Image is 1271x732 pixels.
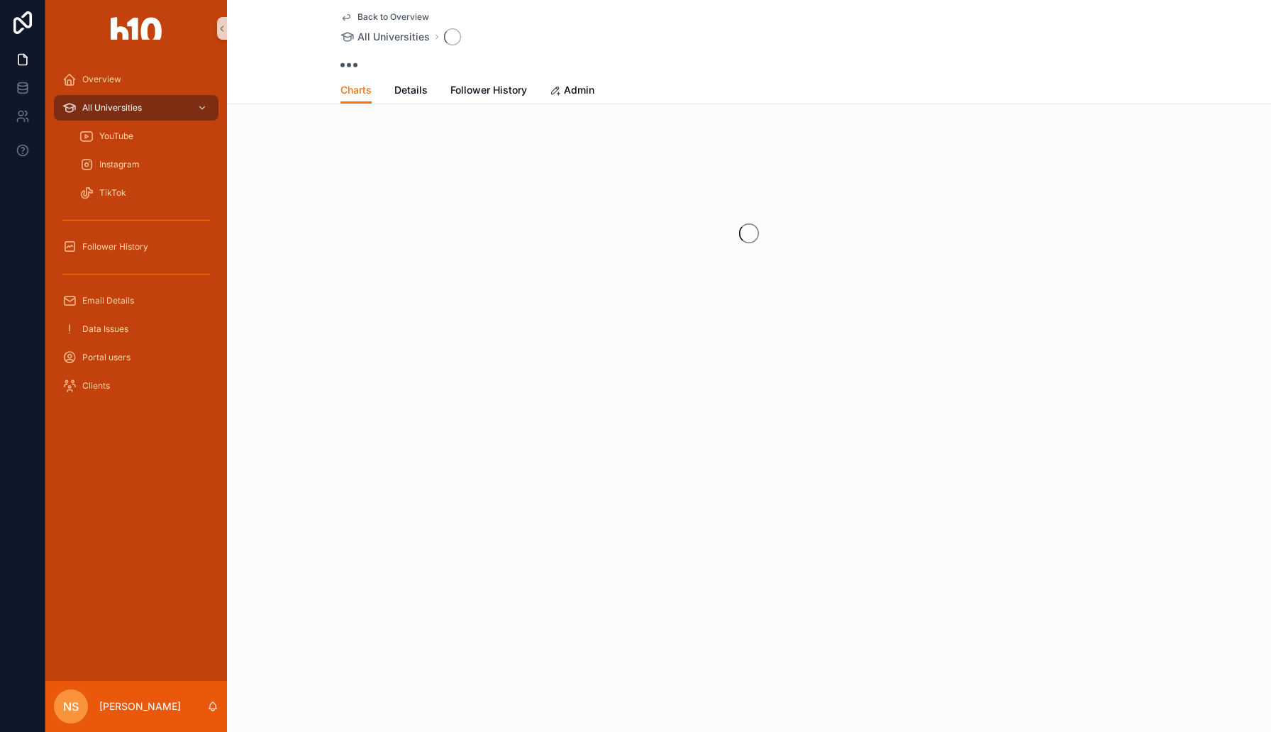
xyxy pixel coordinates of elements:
[71,180,218,206] a: TikTok
[340,77,372,104] a: Charts
[82,352,131,363] span: Portal users
[45,57,227,417] div: scrollable content
[394,77,428,106] a: Details
[99,187,126,199] span: TikTok
[450,83,527,97] span: Follower History
[450,77,527,106] a: Follower History
[54,288,218,314] a: Email Details
[71,123,218,149] a: YouTube
[82,323,128,335] span: Data Issues
[99,131,133,142] span: YouTube
[63,698,79,715] span: NS
[82,241,148,253] span: Follower History
[99,699,181,714] p: [PERSON_NAME]
[54,95,218,121] a: All Universities
[54,316,218,342] a: Data Issues
[82,102,142,113] span: All Universities
[82,295,134,306] span: Email Details
[357,11,429,23] span: Back to Overview
[357,30,430,44] span: All Universities
[54,67,218,92] a: Overview
[99,159,140,170] span: Instagram
[111,17,162,40] img: App logo
[54,234,218,260] a: Follower History
[71,152,218,177] a: Instagram
[54,345,218,370] a: Portal users
[340,11,429,23] a: Back to Overview
[82,74,121,85] span: Overview
[550,77,594,106] a: Admin
[82,380,110,392] span: Clients
[340,83,372,97] span: Charts
[564,83,594,97] span: Admin
[54,373,218,399] a: Clients
[340,30,430,44] a: All Universities
[394,83,428,97] span: Details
